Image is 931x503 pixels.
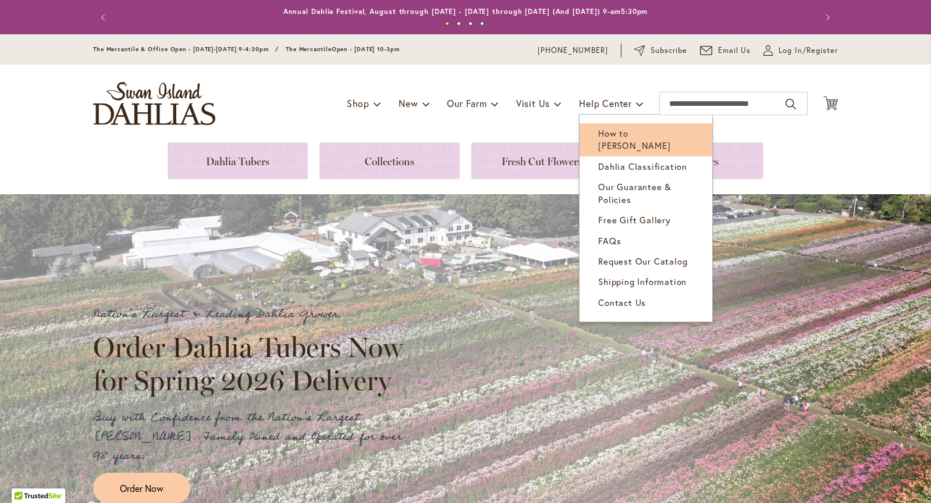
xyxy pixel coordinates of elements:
span: How to [PERSON_NAME] [598,127,670,151]
span: Subscribe [651,45,687,56]
button: Previous [93,6,116,29]
span: New [399,97,418,109]
span: Our Guarantee & Policies [598,181,671,205]
button: 3 of 4 [468,22,472,26]
span: Help Center [579,97,632,109]
a: Email Us [700,45,751,56]
p: Buy with Confidence from the Nation's Largest [PERSON_NAME]. Family Owned and Operated for over 9... [93,408,413,466]
span: Shipping Information [598,276,687,287]
span: Log In/Register [779,45,838,56]
p: Nation's Largest & Leading Dahlia Grower [93,305,413,324]
span: Our Farm [447,97,486,109]
span: Open - [DATE] 10-3pm [332,45,400,53]
button: Next [815,6,838,29]
h2: Order Dahlia Tubers Now for Spring 2026 Delivery [93,331,413,396]
span: Email Us [718,45,751,56]
span: Free Gift Gallery [598,214,671,226]
span: Request Our Catalog [598,255,687,267]
button: 2 of 4 [457,22,461,26]
span: Dahlia Classification [598,160,687,172]
a: Subscribe [634,45,687,56]
button: 4 of 4 [480,22,484,26]
span: Visit Us [516,97,550,109]
a: [PHONE_NUMBER] [538,45,608,56]
a: Log In/Register [763,45,838,56]
a: store logo [93,82,215,125]
span: Contact Us [598,297,646,308]
a: Annual Dahlia Festival, August through [DATE] - [DATE] through [DATE] (And [DATE]) 9-am5:30pm [283,7,648,16]
button: 1 of 4 [445,22,449,26]
span: The Mercantile & Office Open - [DATE]-[DATE] 9-4:30pm / The Mercantile [93,45,332,53]
span: FAQs [598,235,621,247]
span: Shop [347,97,369,109]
